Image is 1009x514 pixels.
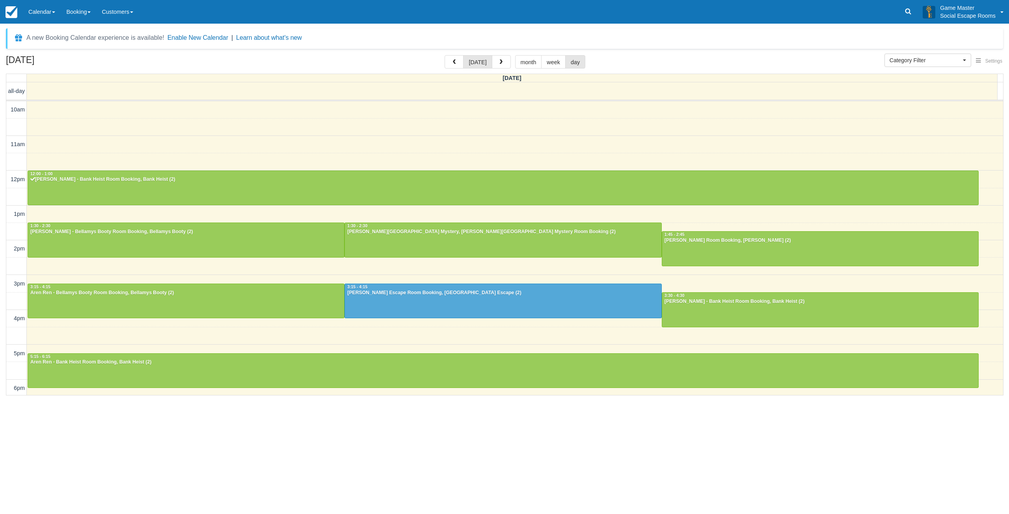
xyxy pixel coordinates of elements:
[28,171,979,205] a: 12:00 - 1:00[PERSON_NAME] - Bank Heist Room Booking, Bank Heist (2)
[985,58,1002,64] span: Settings
[662,231,979,266] a: 1:45 - 2:45[PERSON_NAME] Room Booking, [PERSON_NAME] (2)
[665,232,685,237] span: 1:45 - 2:45
[884,54,971,67] button: Category Filter
[344,223,661,257] a: 1:30 - 2:30[PERSON_NAME][GEOGRAPHIC_DATA] Mystery, [PERSON_NAME][GEOGRAPHIC_DATA] Mystery Room Bo...
[14,211,25,217] span: 1pm
[664,299,976,305] div: [PERSON_NAME] - Bank Heist Room Booking, Bank Heist (2)
[30,290,342,296] div: Aren Ren - Bellamys Booty Room Booking, Bellamys Booty (2)
[347,285,367,289] span: 3:15 - 4:15
[14,315,25,321] span: 4pm
[14,350,25,356] span: 5pm
[971,56,1007,67] button: Settings
[28,223,344,257] a: 1:30 - 2:30[PERSON_NAME] - Bellamys Booty Room Booking, Bellamys Booty (2)
[231,34,233,41] span: |
[11,141,25,147] span: 11am
[26,33,164,43] div: A new Booking Calendar experience is available!
[28,353,979,388] a: 5:15 - 6:15Aren Ren - Bank Heist Room Booking, Bank Heist (2)
[503,75,521,81] span: [DATE]
[28,284,344,318] a: 3:15 - 4:15Aren Ren - Bellamys Booty Room Booking, Bellamys Booty (2)
[890,56,961,64] span: Category Filter
[662,292,979,327] a: 3:30 - 4:30[PERSON_NAME] - Bank Heist Room Booking, Bank Heist (2)
[168,34,228,42] button: Enable New Calendar
[236,34,302,41] a: Learn about what's new
[6,6,17,18] img: checkfront-main-nav-mini-logo.png
[515,55,542,69] button: month
[6,55,106,70] h2: [DATE]
[463,55,492,69] button: [DATE]
[30,176,976,183] div: [PERSON_NAME] - Bank Heist Room Booking, Bank Heist (2)
[14,280,25,287] span: 3pm
[30,229,342,235] div: [PERSON_NAME] - Bellamys Booty Room Booking, Bellamys Booty (2)
[11,106,25,113] span: 10am
[30,224,50,228] span: 1:30 - 2:30
[14,245,25,252] span: 2pm
[664,238,976,244] div: [PERSON_NAME] Room Booking, [PERSON_NAME] (2)
[940,12,996,20] p: Social Escape Rooms
[347,290,659,296] div: [PERSON_NAME] Escape Room Booking, [GEOGRAPHIC_DATA] Escape (2)
[347,224,367,228] span: 1:30 - 2:30
[344,284,661,318] a: 3:15 - 4:15[PERSON_NAME] Escape Room Booking, [GEOGRAPHIC_DATA] Escape (2)
[30,359,976,366] div: Aren Ren - Bank Heist Room Booking, Bank Heist (2)
[923,6,935,18] img: A3
[11,176,25,182] span: 12pm
[940,4,996,12] p: Game Master
[541,55,566,69] button: week
[665,293,685,298] span: 3:30 - 4:30
[565,55,585,69] button: day
[30,285,50,289] span: 3:15 - 4:15
[30,354,50,359] span: 5:15 - 6:15
[14,385,25,391] span: 6pm
[347,229,659,235] div: [PERSON_NAME][GEOGRAPHIC_DATA] Mystery, [PERSON_NAME][GEOGRAPHIC_DATA] Mystery Room Booking (2)
[30,172,53,176] span: 12:00 - 1:00
[8,88,25,94] span: all-day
